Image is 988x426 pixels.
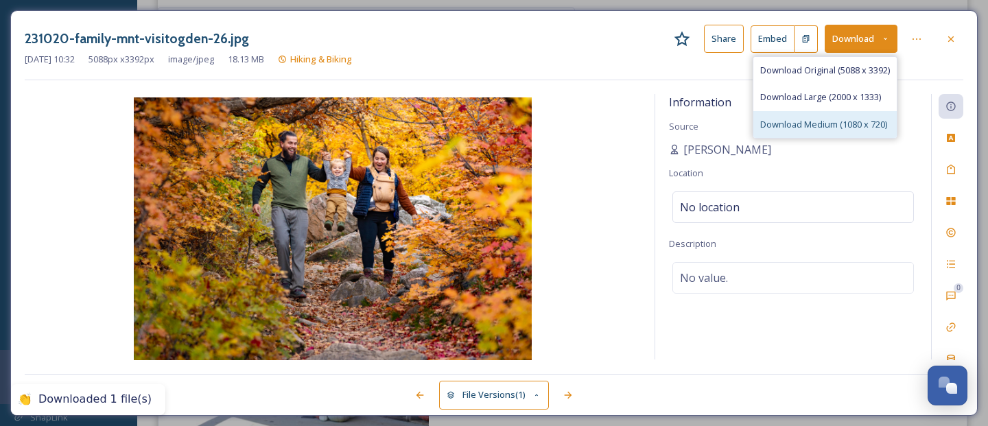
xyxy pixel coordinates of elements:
div: Downloaded 1 file(s) [38,392,152,407]
span: [PERSON_NAME] [683,141,771,158]
button: Open Chat [928,366,967,405]
span: Download Medium (1080 x 720) [760,118,887,131]
div: 0 [954,283,963,293]
span: 5088 px x 3392 px [89,53,154,66]
span: image/jpeg [168,53,214,66]
h3: 231020-family-mnt-visitogden-26.jpg [25,29,249,49]
button: Embed [751,25,795,53]
button: File Versions(1) [439,381,549,409]
span: No location [680,199,740,215]
img: 231020-family-mnt-visitogden-26.jpg [25,97,641,363]
div: 👏 [18,392,32,407]
span: Source [669,120,698,132]
span: Hiking & Biking [290,53,352,65]
span: No value. [680,270,728,286]
span: Download Large (2000 x 1333) [760,91,881,104]
button: Share [704,25,744,53]
span: Information [669,95,731,110]
span: Description [669,237,716,250]
span: [DATE] 10:32 [25,53,75,66]
span: Download Original (5088 x 3392) [760,64,890,77]
span: 18.13 MB [228,53,264,66]
span: Location [669,167,703,179]
button: Download [825,25,897,53]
